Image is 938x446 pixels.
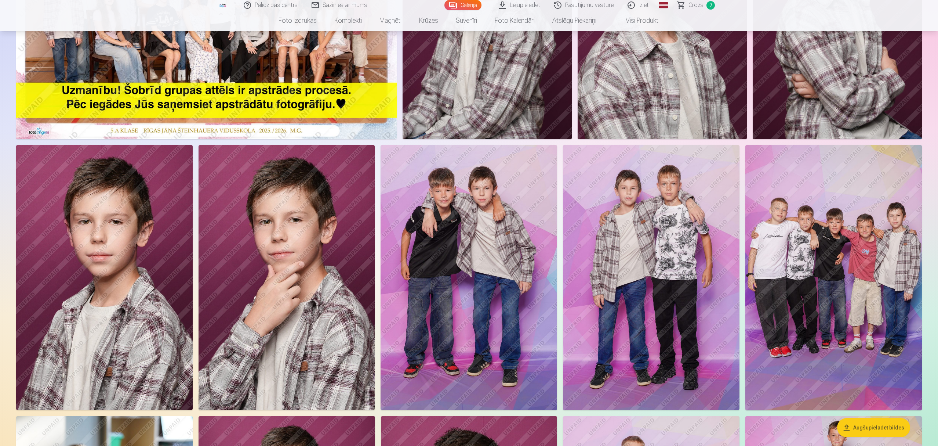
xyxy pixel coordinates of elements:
[543,10,605,31] a: Atslēgu piekariņi
[605,10,668,31] a: Visi produkti
[706,1,715,10] span: 7
[447,10,486,31] a: Suvenīri
[371,10,410,31] a: Magnēti
[486,10,543,31] a: Foto kalendāri
[410,10,447,31] a: Krūzes
[326,10,371,31] a: Komplekti
[688,1,703,10] span: Grozs
[219,3,227,7] img: /fa1
[837,418,910,437] button: Augšupielādēt bildes
[270,10,326,31] a: Foto izdrukas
